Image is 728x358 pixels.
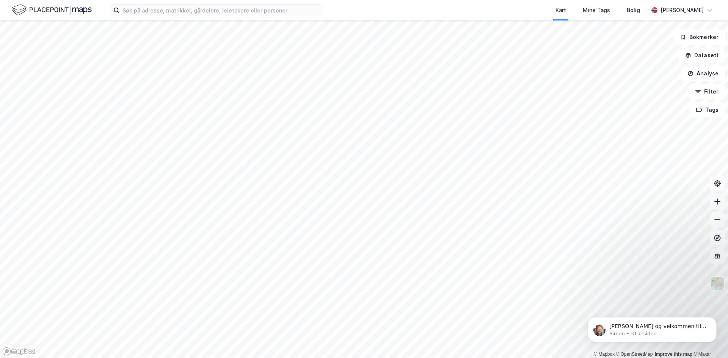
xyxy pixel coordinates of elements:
img: Z [710,276,725,291]
button: Analyse [681,66,725,81]
a: Mapbox homepage [2,347,36,356]
button: Datasett [679,48,725,63]
div: [PERSON_NAME] [661,6,704,15]
span: [PERSON_NAME] og velkommen til Newsec Maps, [PERSON_NAME] det er du lurer på så er det bare å ta ... [33,22,130,58]
button: Filter [689,84,725,99]
div: Mine Tags [583,6,610,15]
iframe: Intercom notifications melding [576,301,728,354]
div: Kart [555,6,566,15]
button: Tags [690,102,725,117]
a: OpenStreetMap [616,352,653,357]
img: logo.f888ab2527a4732fd821a326f86c7f29.svg [12,3,92,17]
div: Bolig [627,6,640,15]
input: Søk på adresse, matrikkel, gårdeiere, leietakere eller personer [119,5,322,16]
a: Mapbox [594,352,615,357]
a: Improve this map [655,352,692,357]
button: Bokmerker [674,30,725,45]
p: Message from Simen, sent 31 u siden [33,29,131,36]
